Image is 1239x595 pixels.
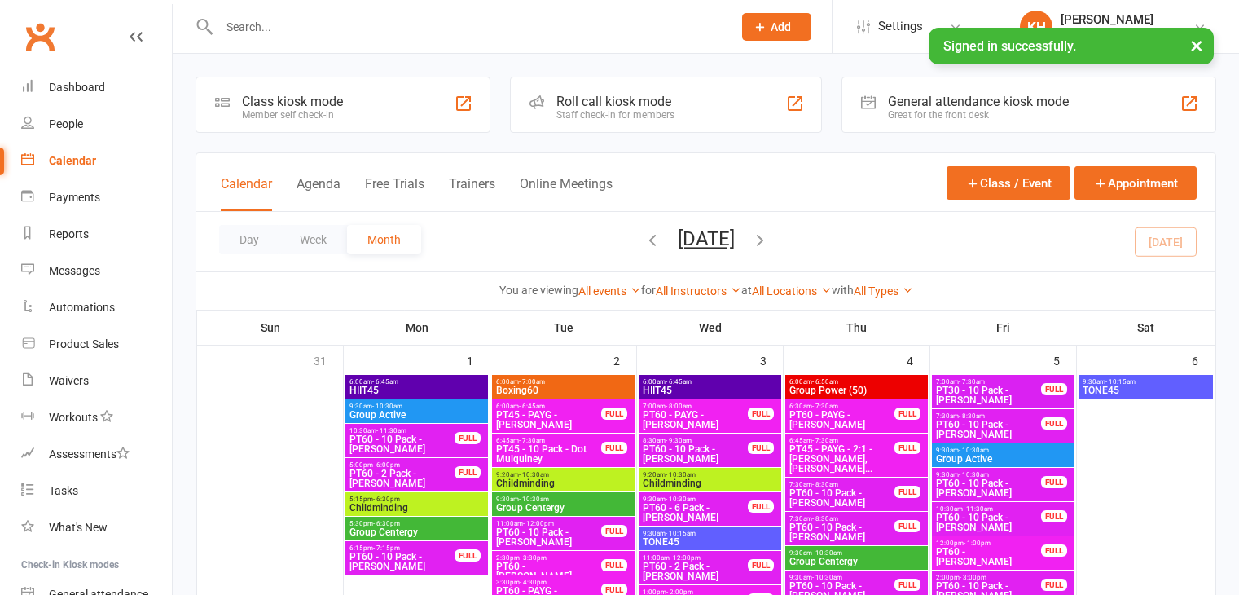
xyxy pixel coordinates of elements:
div: 1 [467,346,490,373]
th: Mon [344,311,490,345]
a: Messages [21,253,172,289]
span: - 9:30am [666,437,692,444]
span: PT60 - 10 Pack - [PERSON_NAME] [642,444,749,464]
span: PT60 - 10 Pack - [PERSON_NAME] [495,527,602,547]
span: 9:20am [495,471,631,478]
div: FULL [894,579,920,591]
span: 9:20am [642,471,778,478]
span: 6:45am [495,437,602,444]
span: Group Centergy [349,527,485,537]
span: - 12:00pm [523,520,554,527]
div: FULL [894,520,920,532]
div: Payments [49,191,100,204]
span: - 10:30am [959,471,989,478]
span: 7:00am [642,403,749,410]
div: Calendar [49,154,96,167]
span: - 6:45am [519,403,545,410]
div: KH [1020,11,1052,43]
button: Class / Event [947,166,1070,200]
strong: for [641,284,656,297]
button: Appointment [1074,166,1197,200]
div: 31 [314,346,343,373]
span: 9:30am [935,447,1071,454]
a: Waivers [21,363,172,399]
th: Sat [1077,311,1215,345]
div: NRG Fitness Centre [1061,27,1159,42]
div: FULL [1041,383,1067,395]
div: FULL [455,549,481,562]
span: 9:30am [642,530,778,537]
span: 6:45am [789,437,895,444]
th: Tue [490,311,637,345]
span: 7:30am [789,481,895,488]
div: Assessments [49,447,130,461]
span: PT60 - 10 Pack - [PERSON_NAME] [935,513,1042,532]
span: - 11:30am [376,427,406,434]
a: Assessments [21,436,172,473]
strong: with [832,284,854,297]
span: 11:00am [642,554,749,562]
span: 9:30am [789,574,895,581]
div: FULL [748,500,774,513]
span: - 7:30am [959,378,985,386]
a: Payments [21,179,172,216]
span: 5:15pm [349,496,485,503]
a: All Locations [752,284,832,297]
a: All Types [854,284,913,297]
div: FULL [601,559,627,571]
div: FULL [1041,476,1067,488]
span: - 7:30am [519,437,545,444]
div: FULL [1041,510,1067,522]
span: PT45 - 10 Pack - Dot Mulquiney [495,444,602,464]
a: What's New [21,509,172,546]
span: Childminding [349,503,485,513]
span: PT60 - 2 Pack - [PERSON_NAME] [349,469,455,488]
span: PT60 - 2 Pack - [PERSON_NAME] [642,562,749,581]
strong: You are viewing [499,284,578,297]
button: Agenda [297,176,341,211]
span: 5:30pm [349,520,485,527]
span: - 10:30am [959,447,989,454]
a: Reports [21,216,172,253]
span: - 10:30am [519,471,549,478]
div: Product Sales [49,337,119,350]
span: Settings [878,8,923,45]
span: - 10:30am [812,574,842,581]
span: 7:30am [789,515,895,522]
span: - 7:00am [519,378,545,386]
span: - 10:30am [666,471,696,478]
div: Class kiosk mode [242,94,343,109]
span: 7:30am [935,412,1042,420]
span: 9:30am [349,403,485,410]
span: Boxing60 [495,386,631,395]
input: Search... [214,15,721,38]
button: [DATE] [678,227,735,250]
span: Group Centergy [789,557,925,566]
span: Childminding [642,478,778,488]
span: - 11:30am [963,505,993,513]
div: FULL [1041,544,1067,557]
div: Staff check-in for members [556,109,674,121]
button: Trainers [449,176,495,211]
div: Workouts [49,411,98,424]
div: 6 [1192,346,1215,373]
a: Clubworx [20,16,60,57]
button: Calendar [221,176,272,211]
div: FULL [748,408,774,420]
span: HIIT45 [642,386,778,395]
span: - 8:00am [666,403,692,410]
span: 12:00pm [935,540,1042,547]
span: 6:00am [642,378,778,386]
span: 10:30am [935,505,1042,513]
div: FULL [455,432,481,444]
span: PT60 - 10 Pack - [PERSON_NAME] [935,478,1042,498]
div: What's New [49,521,108,534]
div: FULL [748,559,774,571]
span: 9:30am [1082,378,1210,386]
span: Group Active [349,410,485,420]
span: PT60 - PAYG - [PERSON_NAME] [789,410,895,430]
span: 2:00pm [935,574,1042,581]
div: 5 [1053,346,1076,373]
div: FULL [601,408,627,420]
span: TONE45 [1082,386,1210,395]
